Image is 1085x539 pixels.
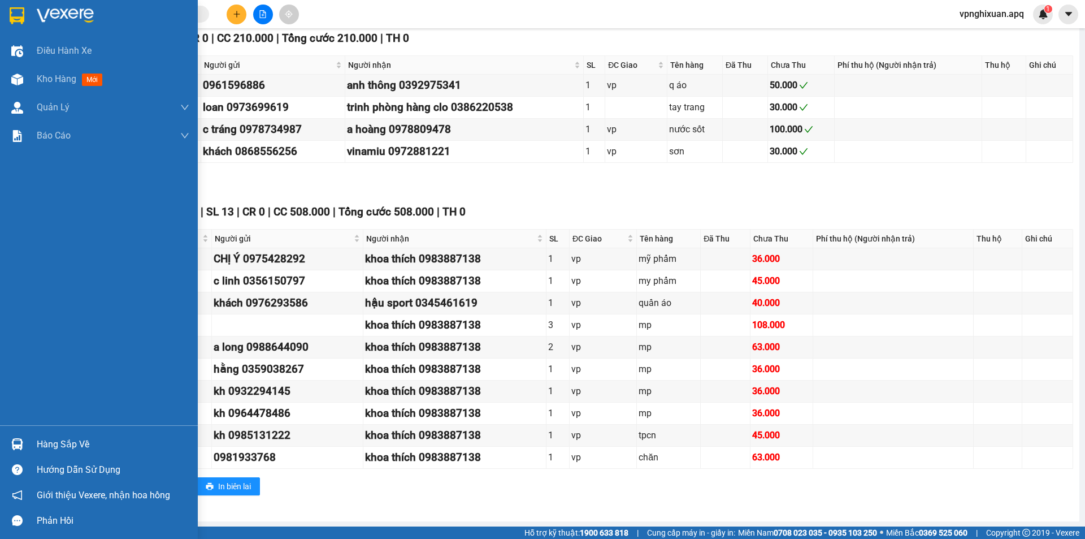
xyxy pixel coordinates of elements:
div: 36.000 [752,384,811,398]
div: 2 [548,340,567,354]
div: sơn [669,144,721,158]
div: khoa thích 0983887138 [365,251,544,268]
div: 0981933768 [214,449,361,466]
div: khoa thích 0983887138 [365,273,544,290]
div: nước sốt [669,122,721,136]
div: tay trang [669,100,721,114]
div: anh thông 0392975341 [347,77,581,94]
span: | [268,205,271,218]
img: warehouse-icon [11,74,23,85]
div: a long 0988644090 [214,339,361,356]
div: vp [571,406,635,420]
div: vp [571,296,635,310]
img: solution-icon [11,130,23,142]
span: check [804,125,813,134]
span: ĐC Giao [572,232,625,245]
div: mp [639,384,698,398]
div: 30.000 [770,100,832,114]
div: loan 0973699619 [203,99,343,116]
div: Hướng dẫn sử dụng [37,462,189,478]
div: kh 0985131222 [214,427,361,444]
span: CC 210.000 [217,32,274,45]
div: khoa thích 0983887138 [365,427,544,444]
div: 1 [548,296,567,310]
span: | [333,205,336,218]
div: 45.000 [752,274,811,288]
div: mp [639,406,698,420]
div: vp [607,78,665,92]
span: CR 0 [242,205,265,218]
div: khoa thích 0983887138 [365,383,544,400]
button: file-add [253,5,273,24]
div: vp [571,318,635,332]
span: CR 0 [186,32,209,45]
div: mỹ phẩm [639,252,698,266]
div: 1 [548,274,567,288]
span: Người gửi [215,232,351,245]
img: warehouse-icon [11,102,23,114]
div: 1 [548,428,567,442]
span: | [637,527,639,539]
div: c tráng 0978734987 [203,121,343,138]
th: Thu hộ [982,56,1027,75]
span: question-circle [12,464,23,475]
img: logo-vxr [10,7,24,24]
div: 1 [585,78,603,92]
div: vp [571,252,635,266]
div: 50.000 [770,78,832,92]
div: 63.000 [752,340,811,354]
th: Phí thu hộ (Người nhận trả) [813,230,974,248]
div: 0961596886 [203,77,343,94]
span: Điều hành xe [37,44,92,58]
th: Đã Thu [701,230,750,248]
span: Tổng cước 508.000 [338,205,434,218]
span: printer [206,482,214,491]
img: warehouse-icon [11,438,23,450]
span: check [799,147,808,156]
span: Kho hàng [37,74,76,84]
div: khoa thích 0983887138 [365,405,544,422]
th: Chưa Thu [750,230,814,248]
th: SL [584,56,605,75]
span: Miền Nam [738,527,877,539]
span: check [799,103,808,112]
div: Phản hồi [37,512,189,529]
img: icon-new-feature [1038,9,1048,19]
span: | [211,32,214,45]
span: aim [285,10,293,18]
div: 1 [548,406,567,420]
span: ĐC Giao [608,59,656,71]
div: kh 0932294145 [214,383,361,400]
div: 1 [548,252,567,266]
span: Người nhận [348,59,572,71]
div: 1 [548,362,567,376]
div: 1 [585,144,603,158]
div: 45.000 [752,428,811,442]
span: CC 508.000 [274,205,330,218]
span: | [380,32,383,45]
div: 36.000 [752,406,811,420]
div: khoa thích 0983887138 [365,317,544,334]
div: c linh 0356150797 [214,273,361,290]
th: Phí thu hộ (Người nhận trả) [835,56,982,75]
div: khách 0868556256 [203,143,343,160]
span: caret-down [1064,9,1074,19]
div: 36.000 [752,362,811,376]
span: | [201,205,203,218]
div: kh 0964478486 [214,405,361,422]
span: In biên lai [218,480,251,493]
span: notification [12,490,23,501]
span: vpnghixuan.apq [951,7,1033,21]
div: khoa thích 0983887138 [365,339,544,356]
div: khoa thích 0983887138 [365,361,544,378]
div: vinamiu 0972881221 [347,143,581,160]
div: vp [571,450,635,464]
div: vp [571,362,635,376]
span: message [12,515,23,526]
span: copyright [1022,529,1030,537]
span: Giới thiệu Vexere, nhận hoa hồng [37,488,170,502]
span: Miền Bắc [886,527,967,539]
th: Ghi chú [1022,230,1073,248]
div: mp [639,362,698,376]
span: Hỗ trợ kỹ thuật: [524,527,628,539]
